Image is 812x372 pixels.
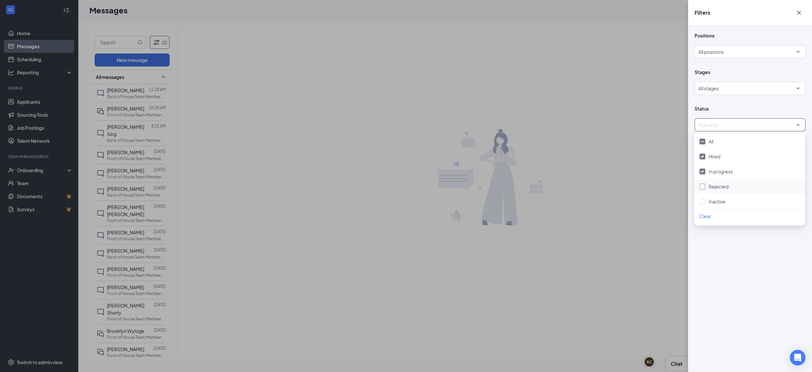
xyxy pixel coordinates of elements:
[694,164,805,179] div: In progress
[701,141,704,142] img: checkbox
[694,209,716,223] button: Clear
[694,179,805,194] div: Rejected
[695,9,710,16] h5: Filters
[695,32,805,39] span: Positions
[709,139,713,144] span: All
[790,350,805,365] div: Open Intercom Messenger
[795,9,803,17] svg: Cross
[701,155,704,158] img: checkbox
[709,169,733,174] span: In progress
[694,134,805,149] div: All
[694,194,805,209] div: Inactive
[709,184,728,189] span: Rejected
[694,149,805,164] div: Hired
[701,170,704,173] img: checkbox
[709,199,726,204] span: Inactive
[699,213,711,219] span: Clear
[695,105,805,112] span: Status
[792,7,805,19] button: Cross
[695,69,805,75] span: Stages
[709,154,720,159] span: Hired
